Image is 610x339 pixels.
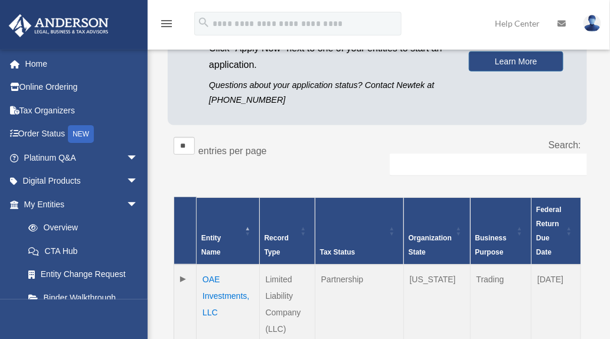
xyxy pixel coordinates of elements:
[197,197,260,265] th: Entity Name: Activate to invert sorting
[8,146,156,169] a: Platinum Q&Aarrow_drop_down
[320,248,355,256] span: Tax Status
[8,193,150,216] a: My Entitiesarrow_drop_down
[531,197,581,265] th: Federal Return Due Date: Activate to sort
[198,146,267,156] label: entries per page
[583,15,601,32] img: User Pic
[8,169,156,193] a: Digital Productsarrow_drop_down
[8,52,156,76] a: Home
[17,263,150,286] a: Entity Change Request
[475,234,507,256] span: Business Purpose
[315,197,403,265] th: Tax Status: Activate to sort
[197,16,210,29] i: search
[8,122,156,146] a: Order StatusNEW
[8,76,156,99] a: Online Ordering
[469,51,563,71] a: Learn More
[17,216,144,240] a: Overview
[536,206,562,256] span: Federal Return Due Date
[5,14,112,37] img: Anderson Advisors Platinum Portal
[403,197,470,265] th: Organization State: Activate to sort
[68,125,94,143] div: NEW
[201,234,221,256] span: Entity Name
[265,234,289,256] span: Record Type
[549,140,581,150] label: Search:
[409,234,452,256] span: Organization State
[126,193,150,217] span: arrow_drop_down
[159,21,174,31] a: menu
[159,17,174,31] i: menu
[259,197,315,265] th: Record Type: Activate to sort
[126,146,150,170] span: arrow_drop_down
[126,169,150,194] span: arrow_drop_down
[8,99,156,122] a: Tax Organizers
[17,239,150,263] a: CTA Hub
[17,286,150,309] a: Binder Walkthrough
[470,197,531,265] th: Business Purpose: Activate to sort
[209,78,451,107] p: Questions about your application status? Contact Newtek at [PHONE_NUMBER]
[209,40,451,73] p: Click "Apply Now" next to one of your entities to start an application.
